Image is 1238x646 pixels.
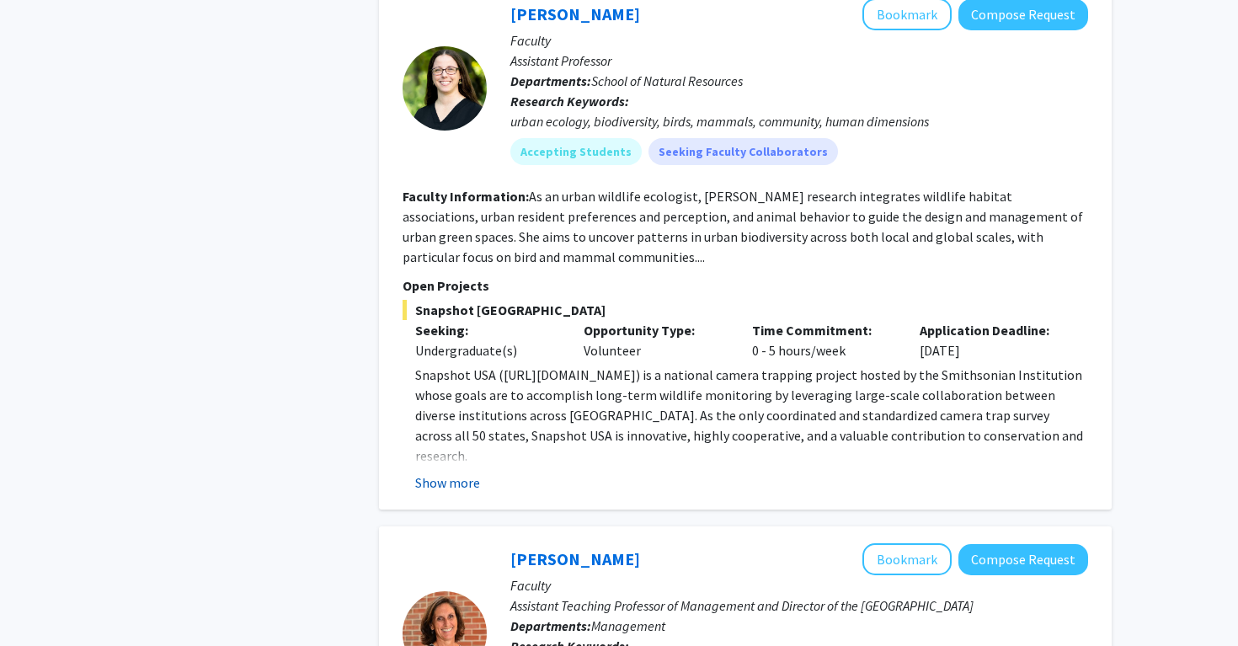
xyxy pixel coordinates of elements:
[862,543,952,575] button: Add Jackie Rasmussen to Bookmarks
[752,320,895,340] p: Time Commitment:
[510,548,640,569] a: [PERSON_NAME]
[403,188,1083,265] fg-read-more: As an urban wildlife ecologist, [PERSON_NAME] research integrates wildlife habitat associations, ...
[510,595,1088,616] p: Assistant Teaching Professor of Management and Director of the [GEOGRAPHIC_DATA]
[403,188,529,205] b: Faculty Information:
[648,138,838,165] mat-chip: Seeking Faculty Collaborators
[739,320,908,360] div: 0 - 5 hours/week
[591,72,743,89] span: School of Natural Resources
[403,275,1088,296] p: Open Projects
[958,544,1088,575] button: Compose Request to Jackie Rasmussen
[571,320,739,360] div: Volunteer
[591,617,665,634] span: Management
[415,472,480,493] button: Show more
[510,72,591,89] b: Departments:
[415,320,558,340] p: Seeking:
[510,51,1088,71] p: Assistant Professor
[510,3,640,24] a: [PERSON_NAME]
[510,575,1088,595] p: Faculty
[510,138,642,165] mat-chip: Accepting Students
[920,320,1063,340] p: Application Deadline:
[510,111,1088,131] div: urban ecology, biodiversity, birds, mammals, community, human dimensions
[510,93,629,109] b: Research Keywords:
[403,300,1088,320] span: Snapshot [GEOGRAPHIC_DATA]
[13,570,72,633] iframe: Chat
[415,340,558,360] div: Undergraduate(s)
[907,320,1075,360] div: [DATE]
[510,617,591,634] b: Departments:
[415,365,1088,466] p: Snapshot USA ([URL][DOMAIN_NAME]) is a national camera trapping project hosted by the Smithsonian...
[584,320,727,340] p: Opportunity Type:
[510,30,1088,51] p: Faculty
